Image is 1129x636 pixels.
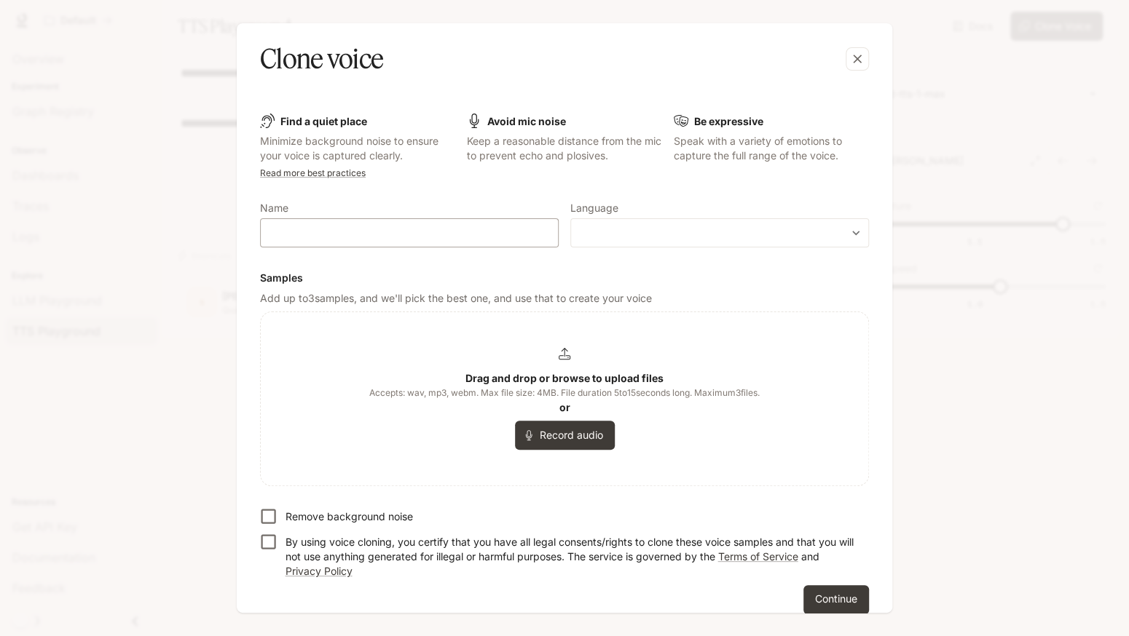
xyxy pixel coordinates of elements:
[559,401,570,413] b: or
[571,226,868,240] div: ​
[260,203,288,213] p: Name
[260,134,455,163] p: Minimize background noise to ensure your voice is captured clearly.
[285,535,857,579] p: By using voice cloning, you certify that you have all legal consents/rights to clone these voice ...
[280,115,367,127] b: Find a quiet place
[467,134,662,163] p: Keep a reasonable distance from the mic to prevent echo and plosives.
[487,115,566,127] b: Avoid mic noise
[717,550,798,563] a: Terms of Service
[694,115,763,127] b: Be expressive
[260,291,869,306] p: Add up to 3 samples, and we'll pick the best one, and use that to create your voice
[285,509,412,524] p: Remove background noise
[570,203,618,213] p: Language
[515,421,615,450] button: Record audio
[285,565,352,577] a: Privacy Policy
[260,41,383,77] h5: Clone voice
[465,372,664,384] b: Drag and drop or browse to upload files
[674,134,869,163] p: Speak with a variety of emotions to capture the full range of the voice.
[803,585,869,614] button: Continue
[369,386,760,400] span: Accepts: wav, mp3, webm. Max file size: 4MB. File duration 5 to 15 seconds long. Maximum 3 files.
[260,271,869,285] h6: Samples
[260,167,366,178] a: Read more best practices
